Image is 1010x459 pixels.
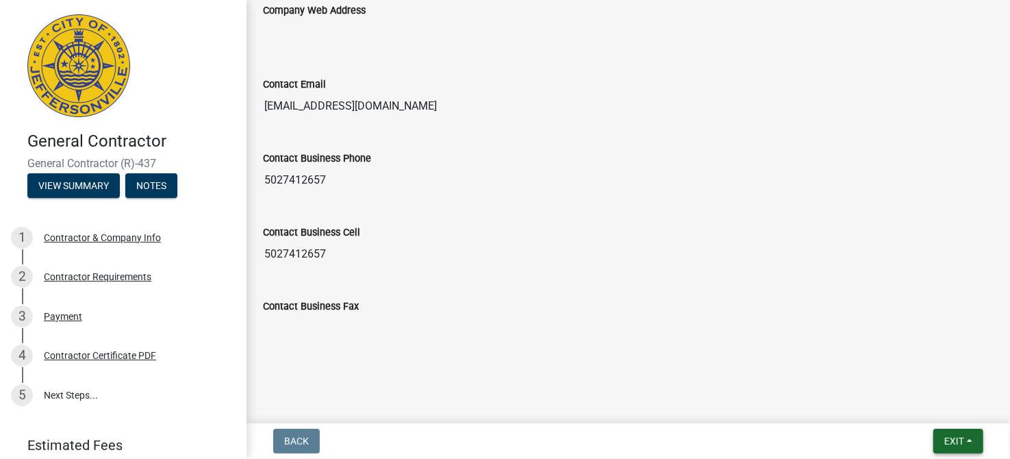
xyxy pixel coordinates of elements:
[125,173,177,198] button: Notes
[27,14,130,117] img: City of Jeffersonville, Indiana
[263,6,366,16] label: Company Web Address
[933,429,983,454] button: Exit
[44,351,156,360] div: Contractor Certificate PDF
[125,181,177,192] wm-modal-confirm: Notes
[11,345,33,367] div: 4
[944,436,964,447] span: Exit
[44,312,82,321] div: Payment
[263,80,326,90] label: Contact Email
[27,132,236,151] h4: General Contractor
[11,384,33,406] div: 5
[11,227,33,249] div: 1
[263,154,371,164] label: Contact Business Phone
[263,302,359,312] label: Contact Business Fax
[27,173,120,198] button: View Summary
[27,181,120,192] wm-modal-confirm: Summary
[263,228,360,238] label: Contact Business Cell
[273,429,320,454] button: Back
[284,436,309,447] span: Back
[11,432,225,459] a: Estimated Fees
[11,306,33,327] div: 3
[11,266,33,288] div: 2
[44,272,151,282] div: Contractor Requirements
[27,157,219,170] span: General Contractor (R)-437
[44,233,161,243] div: Contractor & Company Info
